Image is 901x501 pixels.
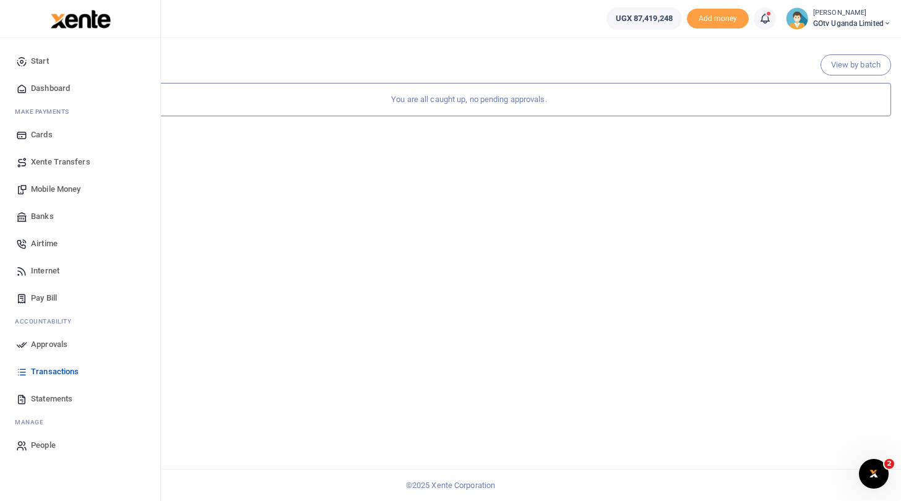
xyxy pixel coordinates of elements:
[31,156,90,168] span: Xente Transfers
[884,459,894,469] span: 2
[31,439,56,452] span: People
[31,82,70,95] span: Dashboard
[10,203,150,230] a: Banks
[31,183,80,195] span: Mobile Money
[31,129,53,141] span: Cards
[10,230,150,257] a: Airtime
[31,366,79,378] span: Transactions
[10,312,150,331] li: Ac
[601,7,687,30] li: Wallet ballance
[31,338,67,351] span: Approvals
[687,9,749,29] li: Toup your wallet
[31,265,59,277] span: Internet
[10,285,150,312] a: Pay Bill
[606,7,682,30] a: UGX 87,419,248
[10,176,150,203] a: Mobile Money
[31,393,72,405] span: Statements
[616,12,673,25] span: UGX 87,419,248
[47,53,891,67] h4: Pending your approval
[821,54,891,75] a: View by batch
[10,257,150,285] a: Internet
[786,7,808,30] img: profile-user
[50,14,111,23] a: logo-small logo-large logo-large
[21,417,44,427] span: anage
[31,292,57,304] span: Pay Bill
[813,18,891,29] span: GOtv Uganda Limited
[813,8,891,19] small: [PERSON_NAME]
[47,83,891,116] div: You are all caught up, no pending approvals.
[10,148,150,176] a: Xente Transfers
[10,331,150,358] a: Approvals
[21,107,69,116] span: ake Payments
[859,459,889,489] iframe: Intercom live chat
[24,317,71,326] span: countability
[786,7,891,30] a: profile-user [PERSON_NAME] GOtv Uganda Limited
[31,238,58,250] span: Airtime
[51,10,111,28] img: logo-large
[10,432,150,459] a: People
[31,210,54,223] span: Banks
[10,358,150,385] a: Transactions
[31,55,49,67] span: Start
[687,9,749,29] span: Add money
[10,413,150,432] li: M
[10,48,150,75] a: Start
[10,75,150,102] a: Dashboard
[10,385,150,413] a: Statements
[10,121,150,148] a: Cards
[10,102,150,121] li: M
[687,13,749,22] a: Add money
